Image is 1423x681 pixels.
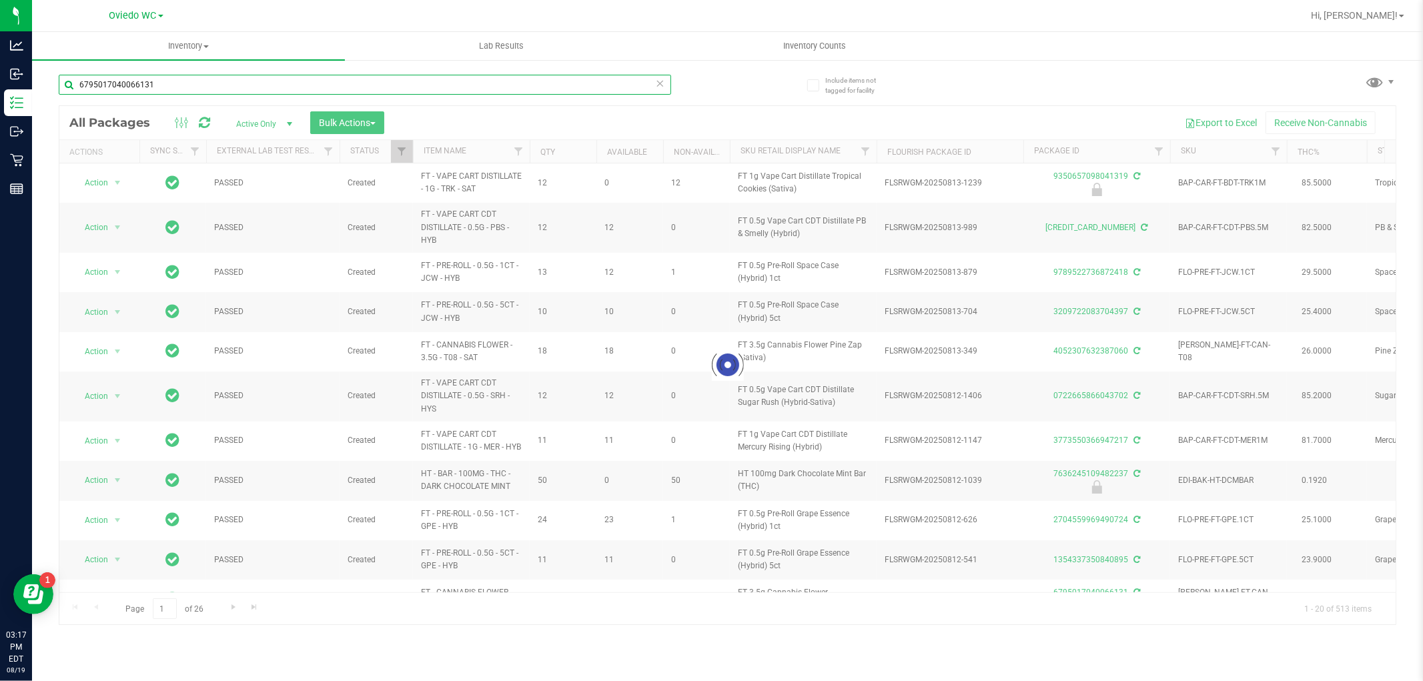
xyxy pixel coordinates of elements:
p: 03:17 PM EDT [6,629,26,665]
span: Inventory Counts [765,40,864,52]
span: Oviedo WC [109,10,157,21]
span: Hi, [PERSON_NAME]! [1311,10,1398,21]
a: Inventory Counts [658,32,971,60]
inline-svg: Reports [10,182,23,195]
inline-svg: Outbound [10,125,23,138]
a: Inventory [32,32,345,60]
span: Inventory [32,40,345,52]
span: Include items not tagged for facility [825,75,892,95]
p: 08/19 [6,665,26,675]
inline-svg: Retail [10,153,23,167]
inline-svg: Analytics [10,39,23,52]
iframe: Resource center unread badge [39,572,55,588]
input: Search Package ID, Item Name, SKU, Lot or Part Number... [59,75,671,95]
inline-svg: Inventory [10,96,23,109]
span: Lab Results [461,40,542,52]
span: Clear [656,75,665,92]
iframe: Resource center [13,574,53,614]
inline-svg: Inbound [10,67,23,81]
a: Lab Results [345,32,658,60]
